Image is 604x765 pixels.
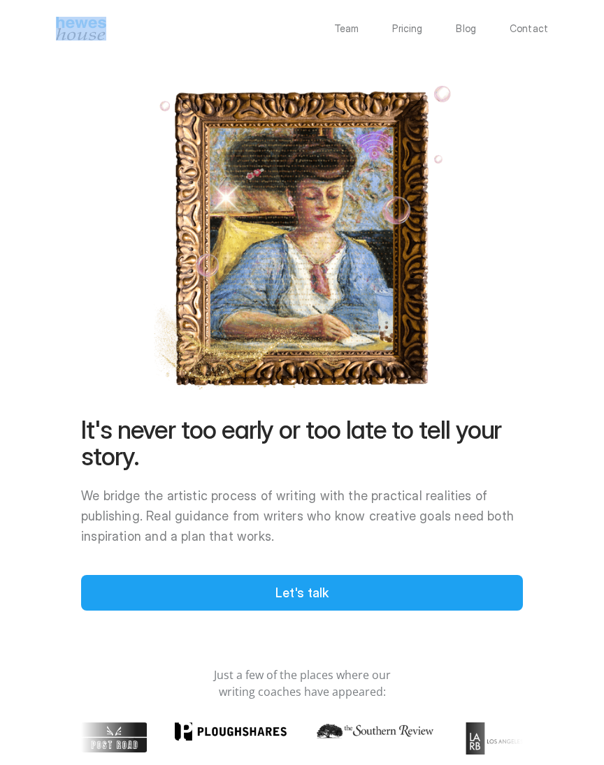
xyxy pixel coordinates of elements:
img: Hewes House’s book coach services offer creative writing courses, writing class to learn differen... [56,17,106,41]
h1: It's never too early or too late to tell your story. [81,416,523,469]
a: Team [334,24,359,34]
p: We bridge the artistic process of writing with the practical realities of publishing. Real guidan... [81,486,523,546]
a: Contact [510,24,548,34]
a: Pricing [392,24,422,34]
a: Blog [456,24,476,34]
p: Just a few of the places where our writing coaches have appeared: [81,666,523,700]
